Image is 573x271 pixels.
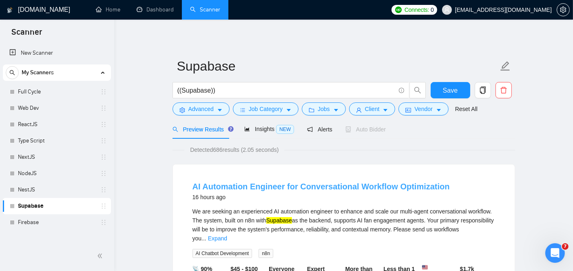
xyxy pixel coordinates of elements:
[562,243,569,250] span: 7
[100,154,107,160] span: holder
[307,127,313,132] span: notification
[18,149,95,165] a: NextJS
[9,45,104,61] a: New Scanner
[249,104,283,113] span: Job Category
[436,107,442,113] span: caret-down
[500,61,511,71] span: edit
[192,182,450,191] a: AI Automation Engineer for Conversational Workflow Optimization
[5,26,49,43] span: Scanner
[365,104,380,113] span: Client
[398,102,448,116] button: idcardVendorcaret-down
[100,138,107,144] span: holder
[184,145,284,154] span: Detected 686 results (2.05 seconds)
[557,7,570,13] a: setting
[18,198,95,214] a: Supabase
[496,82,512,98] button: delete
[395,7,402,13] img: upwork-logo.png
[217,107,223,113] span: caret-down
[97,252,105,260] span: double-left
[240,107,246,113] span: bars
[100,170,107,177] span: holder
[545,243,565,263] iframe: Intercom live chat
[177,56,498,76] input: Scanner name...
[333,107,339,113] span: caret-down
[409,82,426,98] button: search
[18,116,95,133] a: ReactJS
[7,4,13,17] img: logo
[18,84,95,100] a: Full Cycle
[244,126,294,132] span: Insights
[475,82,491,98] button: copy
[475,87,491,94] span: copy
[201,235,206,242] span: ...
[557,3,570,16] button: setting
[3,64,111,231] li: My Scanners
[345,126,386,133] span: Auto Bidder
[276,125,294,134] span: NEW
[455,104,478,113] a: Reset All
[431,5,434,14] span: 0
[18,133,95,149] a: Type Script
[18,100,95,116] a: Web Dev
[318,104,330,113] span: Jobs
[383,107,388,113] span: caret-down
[356,107,362,113] span: user
[496,87,511,94] span: delete
[405,5,429,14] span: Connects:
[100,105,107,111] span: holder
[22,64,54,81] span: My Scanners
[6,70,18,76] span: search
[192,192,450,202] div: 16 hours ago
[259,249,273,258] span: n8n
[100,89,107,95] span: holder
[302,102,346,116] button: folderJobscaret-down
[286,107,292,113] span: caret-down
[557,7,569,13] span: setting
[431,82,470,98] button: Save
[345,127,351,132] span: robot
[3,45,111,61] li: New Scanner
[100,121,107,128] span: holder
[96,6,120,13] a: homeHome
[18,165,95,182] a: NodeJS
[244,126,250,132] span: area-chart
[137,6,174,13] a: dashboardDashboard
[177,85,395,96] input: Search Freelance Jobs...
[422,264,428,270] img: 🇺🇸
[173,126,231,133] span: Preview Results
[443,85,458,96] span: Save
[100,219,107,226] span: holder
[18,214,95,231] a: Firebase
[100,203,107,209] span: holder
[173,127,178,132] span: search
[6,66,19,79] button: search
[190,6,220,13] a: searchScanner
[307,126,332,133] span: Alerts
[414,104,432,113] span: Vendor
[192,249,252,258] span: AI Chatbot Development
[266,217,292,224] mark: Supabase
[100,187,107,193] span: holder
[173,102,230,116] button: settingAdvancedcaret-down
[444,7,450,13] span: user
[18,182,95,198] a: NestJS
[227,125,235,133] div: Tooltip anchor
[233,102,299,116] button: barsJob Categorycaret-down
[188,104,214,113] span: Advanced
[192,207,495,243] div: We are seeking an experienced AI automation engineer to enhance and scale our multi-agent convers...
[410,87,425,94] span: search
[399,88,404,93] span: info-circle
[179,107,185,113] span: setting
[405,107,411,113] span: idcard
[309,107,314,113] span: folder
[349,102,396,116] button: userClientcaret-down
[208,235,227,242] a: Expand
